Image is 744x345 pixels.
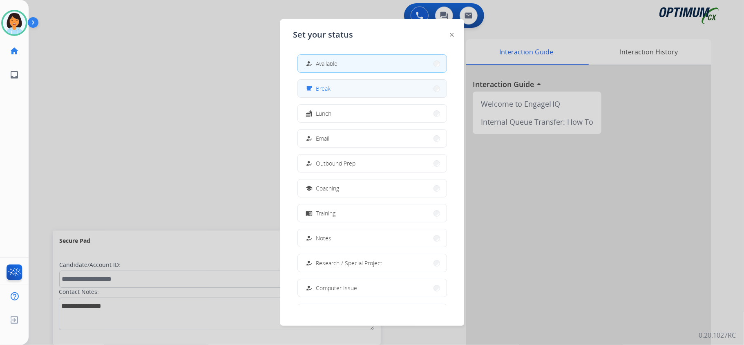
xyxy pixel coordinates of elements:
[306,135,313,142] mat-icon: how_to_reg
[298,130,447,147] button: Email
[306,285,313,291] mat-icon: how_to_reg
[298,204,447,222] button: Training
[298,279,447,297] button: Computer Issue
[298,155,447,172] button: Outbound Prep
[306,210,313,217] mat-icon: menu_book
[316,259,383,267] span: Research / Special Project
[316,159,356,168] span: Outbound Prep
[306,235,313,242] mat-icon: how_to_reg
[9,46,19,56] mat-icon: home
[316,284,357,292] span: Computer Issue
[316,109,332,118] span: Lunch
[699,330,736,340] p: 0.20.1027RC
[298,304,447,322] button: Internet Issue
[9,70,19,80] mat-icon: inbox
[316,184,340,193] span: Coaching
[298,105,447,122] button: Lunch
[316,209,336,217] span: Training
[306,110,313,117] mat-icon: fastfood
[316,134,330,143] span: Email
[316,84,331,93] span: Break
[306,60,313,67] mat-icon: how_to_reg
[298,254,447,272] button: Research / Special Project
[316,234,332,242] span: Notes
[306,160,313,167] mat-icon: how_to_reg
[3,11,26,34] img: avatar
[306,85,313,92] mat-icon: free_breakfast
[306,260,313,267] mat-icon: how_to_reg
[293,29,353,40] span: Set your status
[298,229,447,247] button: Notes
[316,59,338,68] span: Available
[298,80,447,97] button: Break
[298,55,447,72] button: Available
[450,33,454,37] img: close-button
[306,185,313,192] mat-icon: school
[298,179,447,197] button: Coaching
